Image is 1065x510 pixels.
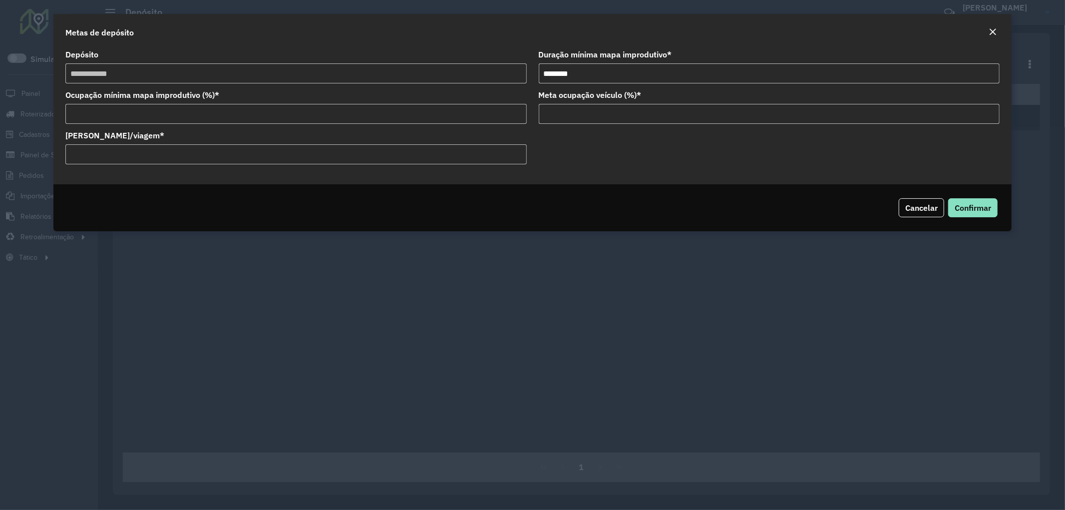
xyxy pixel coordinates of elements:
label: Depósito [65,48,98,60]
span: Confirmar [955,203,991,213]
label: [PERSON_NAME]/viagem [65,129,164,141]
label: Duração mínima mapa improdutivo [539,48,672,60]
span: Cancelar [905,203,938,213]
button: Confirmar [948,198,998,217]
em: Fechar [989,28,997,36]
button: Close [986,26,1000,39]
button: Cancelar [899,198,944,217]
h4: Metas de depósito [65,26,134,38]
label: Meta ocupação veículo (%) [539,89,642,101]
label: Ocupação mínima mapa improdutivo (%) [65,89,219,101]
